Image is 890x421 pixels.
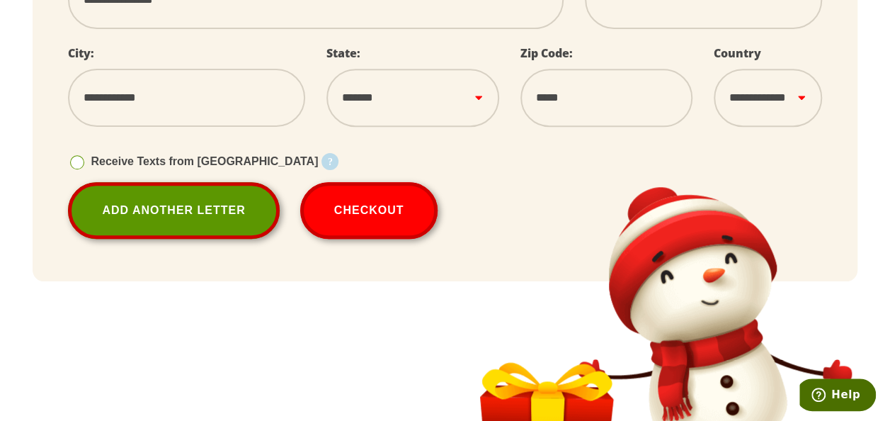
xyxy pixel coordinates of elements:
[714,45,761,61] label: Country
[300,182,438,239] button: Checkout
[326,45,360,61] label: State:
[68,45,94,61] label: City:
[799,378,876,414] iframe: Opens a widget where you can find more information
[520,45,573,61] label: Zip Code:
[91,155,318,167] span: Receive Texts from [GEOGRAPHIC_DATA]
[68,182,279,239] a: Add Another Letter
